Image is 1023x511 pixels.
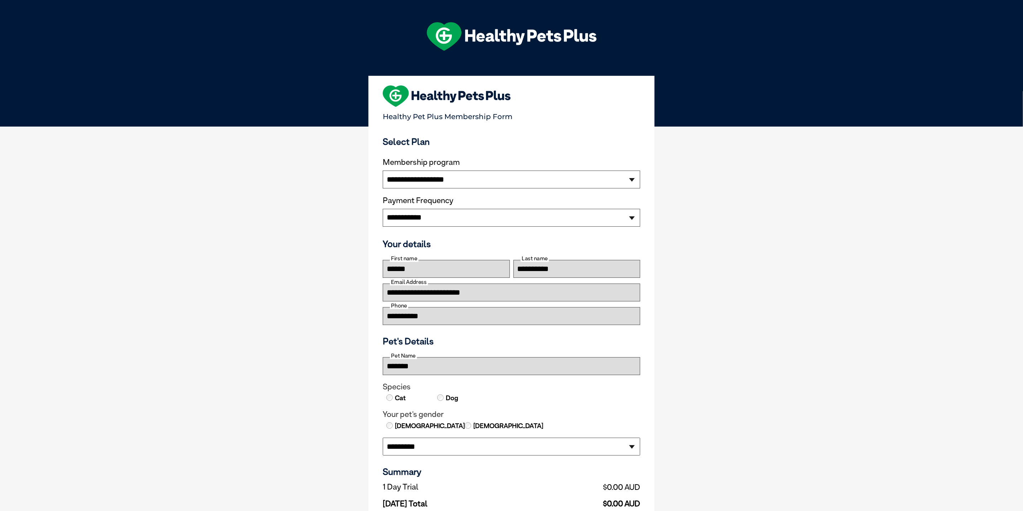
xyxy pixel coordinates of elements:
[383,136,640,147] h3: Select Plan
[390,279,428,285] label: Email Address
[383,239,640,249] h3: Your details
[521,255,549,262] label: Last name
[383,196,453,205] label: Payment Frequency
[383,410,640,419] legend: Your pet's gender
[383,382,640,392] legend: Species
[390,303,408,309] label: Phone
[383,493,523,508] td: [DATE] Total
[383,158,640,167] label: Membership program
[523,481,640,493] td: $0.00 AUD
[383,109,640,121] p: Healthy Pet Plus Membership Form
[427,22,597,51] img: hpp-logo-landscape-green-white.png
[390,255,419,262] label: First name
[383,481,523,493] td: 1 Day Trial
[383,466,640,477] h3: Summary
[383,85,511,107] img: heart-shape-hpp-logo-large.png
[523,493,640,508] td: $0.00 AUD
[380,336,643,347] h3: Pet's Details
